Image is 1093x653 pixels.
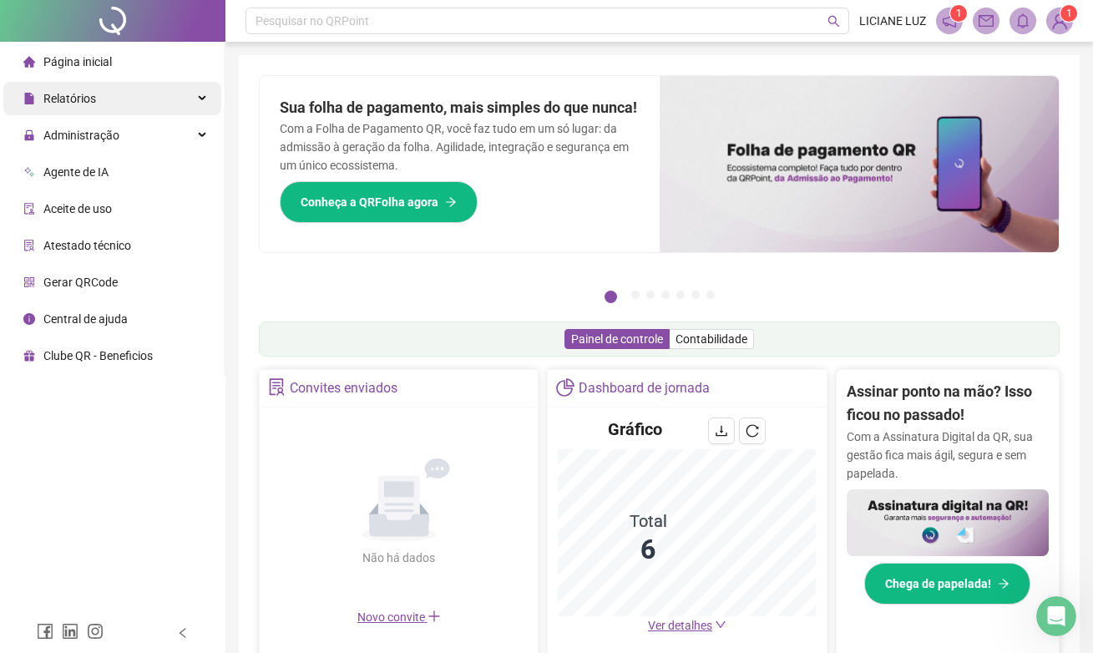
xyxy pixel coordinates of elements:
span: reload [746,424,759,438]
img: banner%2F02c71560-61a6-44d4-94b9-c8ab97240462.png [847,489,1049,557]
button: 2 [631,291,640,299]
button: 1 [605,291,617,303]
span: Ver detalhes [648,619,712,632]
span: solution [268,378,286,396]
img: banner%2F8d14a306-6205-4263-8e5b-06e9a85ad873.png [660,76,1060,252]
span: plus [428,610,441,623]
span: Agente de IA [43,165,109,179]
span: file [23,93,35,104]
span: instagram [87,623,104,640]
span: search [827,15,840,28]
span: notification [942,13,957,28]
span: 1 [1066,8,1072,19]
span: solution [23,240,35,251]
span: Clube QR - Beneficios [43,349,153,362]
span: left [177,627,189,639]
button: 7 [706,291,715,299]
button: 4 [661,291,670,299]
span: bell [1015,13,1030,28]
button: Conheça a QRFolha agora [280,181,478,223]
span: lock [23,129,35,141]
span: Gerar QRCode [43,276,118,289]
p: Com a Folha de Pagamento QR, você faz tudo em um só lugar: da admissão à geração da folha. Agilid... [280,119,640,175]
span: down [715,619,726,630]
span: gift [23,350,35,362]
button: 5 [676,291,685,299]
h4: Gráfico [608,418,662,441]
div: Convites enviados [290,374,397,402]
span: arrow-right [998,578,1010,590]
button: Chega de papelada! [864,563,1030,605]
span: Painel de controle [571,332,663,346]
button: 6 [691,291,700,299]
span: Chega de papelada! [885,575,991,593]
h2: Assinar ponto na mão? Isso ficou no passado! [847,380,1049,428]
span: Atestado técnico [43,239,131,252]
span: Aceite de uso [43,202,112,215]
img: 95185 [1047,8,1072,33]
div: Não há dados [322,549,476,567]
span: Relatórios [43,92,96,105]
span: facebook [37,623,53,640]
span: Administração [43,129,119,142]
span: Contabilidade [676,332,747,346]
div: Dashboard de jornada [579,374,710,402]
span: Central de ajuda [43,312,128,326]
span: Novo convite [357,610,441,624]
span: arrow-right [445,196,457,208]
span: mail [979,13,994,28]
span: info-circle [23,313,35,325]
p: Com a Assinatura Digital da QR, sua gestão fica mais ágil, segura e sem papelada. [847,428,1049,483]
sup: 1 [950,5,967,22]
a: Ver detalhes down [648,619,726,632]
span: audit [23,203,35,215]
span: qrcode [23,276,35,288]
h2: Sua folha de pagamento, mais simples do que nunca! [280,96,640,119]
sup: Atualize o seu contato no menu Meus Dados [1060,5,1077,22]
span: LICIANE LUZ [859,12,926,30]
span: Página inicial [43,55,112,68]
iframe: Intercom live chat [1036,596,1076,636]
span: pie-chart [556,378,574,396]
button: 3 [646,291,655,299]
span: linkedin [62,623,78,640]
span: 1 [956,8,962,19]
span: Conheça a QRFolha agora [301,193,438,211]
span: download [715,424,728,438]
span: home [23,56,35,68]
